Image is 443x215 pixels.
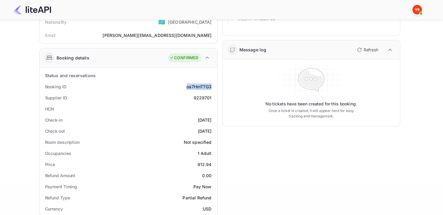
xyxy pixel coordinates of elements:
div: Booking ID [45,83,66,90]
div: Status and reservations [45,72,96,79]
div: Refund Amount [45,172,75,179]
div: Room description [45,139,80,145]
div: Price [45,161,55,168]
div: Nationality [45,19,67,25]
div: [DATE] [198,128,212,134]
div: Pay Now [193,183,211,190]
div: [DATE] [198,117,212,123]
div: Payment Timing [45,183,77,190]
div: Booking details [57,55,89,61]
p: No tickets have been created for this booking. [266,101,357,107]
div: Currency [45,206,63,212]
div: oa7HmTTG3 [186,83,211,90]
div: HCN [45,106,54,112]
div: 0.00 [202,172,212,179]
div: Not specified [184,139,212,145]
div: 912.94 [198,161,212,168]
button: Refresh [353,45,381,55]
img: LiteAPI Logo [13,5,51,14]
div: [PERSON_NAME][EMAIL_ADDRESS][DOMAIN_NAME] [103,32,211,38]
div: Refund Type [45,195,70,201]
div: Email [45,32,56,38]
div: 1 Adult [197,150,211,156]
div: Message log [239,47,266,53]
div: Check out [45,128,65,134]
img: Yandex Support [412,5,422,14]
div: Supplier ID [45,95,67,101]
div: [GEOGRAPHIC_DATA] [168,19,212,25]
p: Once a ticket is created, it will appear here for easy tracking and management. [264,108,359,119]
div: CONFIRMED [170,55,198,61]
div: USD [203,206,211,212]
span: United States [158,17,165,27]
p: Refresh [364,47,378,53]
div: Occupancies [45,150,71,156]
div: Check-in [45,117,63,123]
div: Partial Refund [183,195,211,201]
div: 9229701 [193,95,211,101]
